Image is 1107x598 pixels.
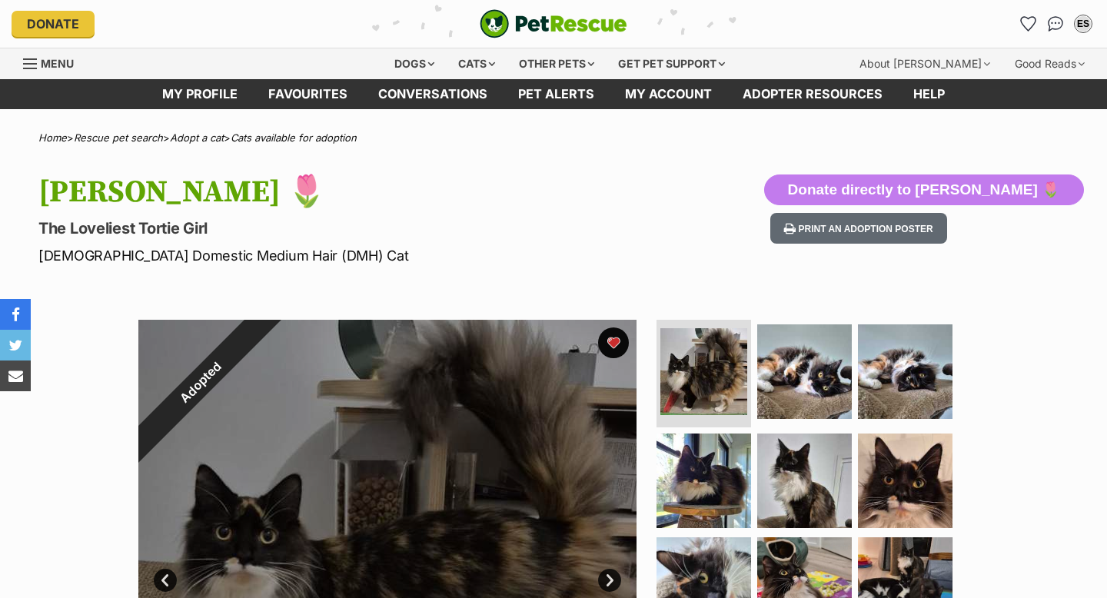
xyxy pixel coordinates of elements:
img: chat-41dd97257d64d25036548639549fe6c8038ab92f7586957e7f3b1b290dea8141.svg [1048,16,1064,32]
a: Cats available for adoption [231,131,357,144]
p: [DEMOGRAPHIC_DATA] Domestic Medium Hair (DMH) Cat [38,245,675,266]
button: Print an adoption poster [770,213,947,244]
div: Cats [447,48,506,79]
img: Photo of Diana 🌷 [660,328,747,415]
img: Photo of Diana 🌷 [757,324,852,419]
a: Adopt a cat [170,131,224,144]
img: Photo of Diana 🌷 [858,324,952,419]
div: Get pet support [607,48,736,79]
p: The Loveliest Tortie Girl [38,218,675,239]
img: logo-cat-932fe2b9b8326f06289b0f2fb663e598f794de774fb13d1741a6617ecf9a85b4.svg [480,9,627,38]
h1: [PERSON_NAME] 🌷 [38,174,675,210]
a: Donate [12,11,95,37]
a: Pet alerts [503,79,610,109]
button: Donate directly to [PERSON_NAME] 🌷 [764,174,1084,205]
div: About [PERSON_NAME] [849,48,1001,79]
a: My profile [147,79,253,109]
a: My account [610,79,727,109]
a: Home [38,131,67,144]
div: Adopted [103,284,298,479]
div: Dogs [384,48,445,79]
a: Favourites [253,79,363,109]
img: Photo of Diana 🌷 [657,434,751,528]
a: Help [898,79,960,109]
a: Adopter resources [727,79,898,109]
div: Other pets [508,48,605,79]
a: conversations [363,79,503,109]
button: My account [1071,12,1095,36]
img: Photo of Diana 🌷 [858,434,952,528]
div: ES [1075,16,1091,32]
ul: Account quick links [1016,12,1095,36]
a: Next [598,569,621,592]
a: Prev [154,569,177,592]
a: PetRescue [480,9,627,38]
a: Favourites [1016,12,1040,36]
a: Rescue pet search [74,131,163,144]
div: Good Reads [1004,48,1095,79]
span: Menu [41,57,74,70]
button: favourite [598,327,629,358]
a: Conversations [1043,12,1068,36]
a: Menu [23,48,85,76]
img: Photo of Diana 🌷 [757,434,852,528]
